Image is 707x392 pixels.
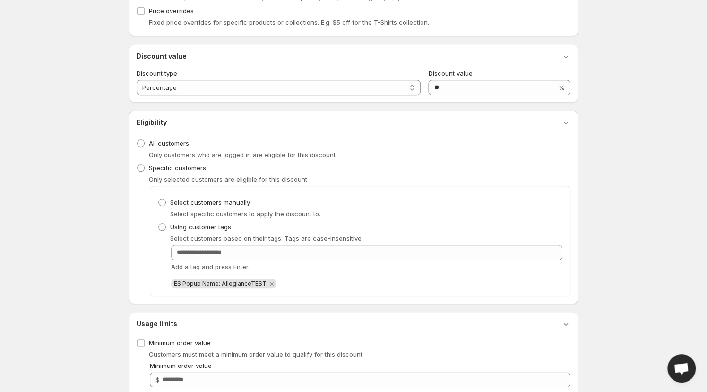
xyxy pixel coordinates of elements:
span: Add a tag and press Enter. [171,263,250,270]
span: Select customers based on their tags. Tags are case-insensitive. [170,235,363,242]
span: Using customer tags [170,223,231,231]
span: Specific customers [149,164,206,172]
span: Customers must meet a minimum order value to qualify for this discount. [149,350,364,358]
span: % [559,84,565,91]
span: $ [155,376,159,383]
span: Price overrides [149,7,194,15]
span: Select customers manually [170,199,250,206]
span: Only customers who are logged in are eligible for this discount. [149,151,337,158]
a: Open chat [667,354,696,383]
span: Only selected customers are eligible for this discount. [149,175,309,183]
span: ES Popup Name: AllegianceTEST [174,280,267,287]
button: Remove ES Popup Name: AllegianceTEST [267,279,276,288]
span: Discount type [137,70,177,77]
span: Discount value [428,70,472,77]
h3: Discount value [137,52,187,61]
span: Minimum order value [150,362,212,369]
span: Select specific customers to apply the discount to. [170,210,320,218]
h3: Eligibility [137,118,167,127]
span: All customers [149,139,189,147]
span: Minimum order value [149,339,211,347]
h3: Usage limits [137,319,177,329]
span: Fixed price overrides for specific products or collections. E.g. $5 off for the T-Shirts collection. [149,18,429,26]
